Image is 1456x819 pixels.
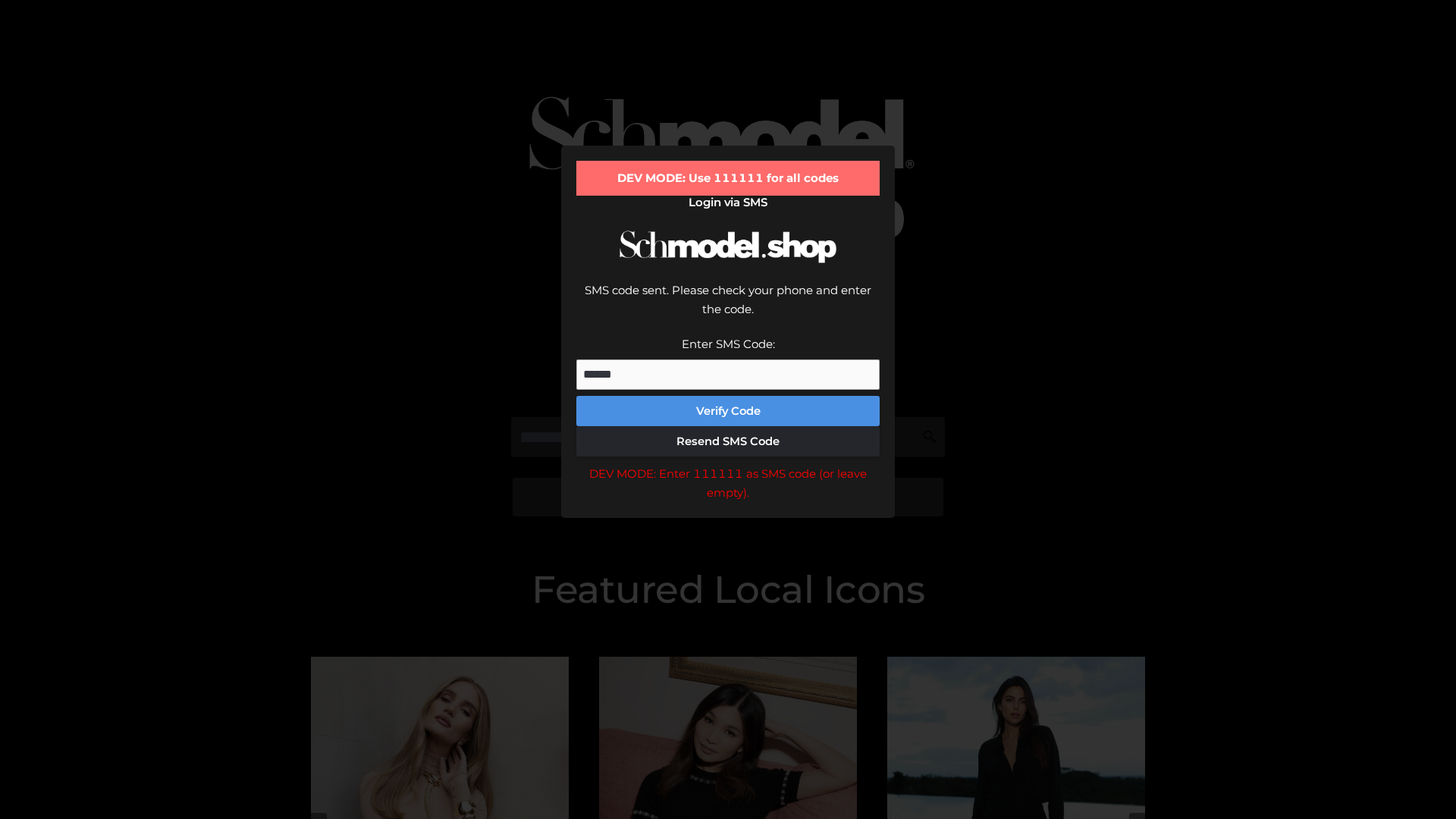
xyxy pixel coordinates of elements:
label: Enter SMS Code: [682,337,775,351]
div: SMS code sent. Please check your phone and enter the code. [576,281,880,334]
h2: Login via SMS [576,196,880,209]
div: DEV MODE: Enter 111111 as SMS code (or leave empty). [576,464,880,503]
img: Schmodel Logo [614,217,842,277]
button: Resend SMS Code [576,426,880,457]
button: Verify Code [576,396,880,426]
div: DEV MODE: Use 111111 for all codes [576,161,880,196]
